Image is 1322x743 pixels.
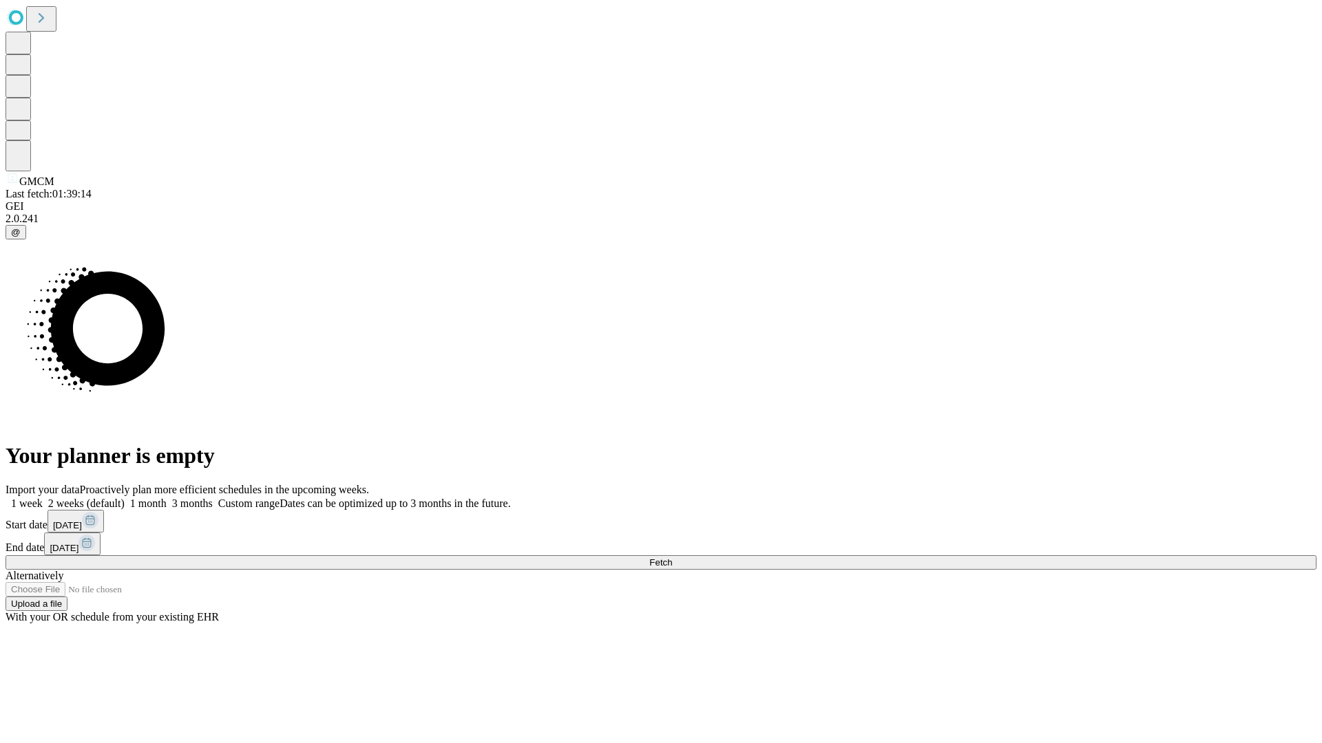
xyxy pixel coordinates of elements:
[6,611,219,623] span: With your OR schedule from your existing EHR
[218,497,280,509] span: Custom range
[6,443,1316,469] h1: Your planner is empty
[130,497,167,509] span: 1 month
[11,227,21,237] span: @
[80,484,369,495] span: Proactively plan more efficient schedules in the upcoming weeks.
[6,510,1316,532] div: Start date
[172,497,213,509] span: 3 months
[6,570,63,581] span: Alternatively
[44,532,101,555] button: [DATE]
[50,543,78,553] span: [DATE]
[6,532,1316,555] div: End date
[280,497,510,509] span: Dates can be optimized up to 3 months in the future.
[6,225,26,239] button: @
[19,175,54,187] span: GMCM
[6,596,67,611] button: Upload a file
[53,520,82,530] span: [DATE]
[11,497,43,509] span: 1 week
[48,510,104,532] button: [DATE]
[6,484,80,495] span: Import your data
[6,213,1316,225] div: 2.0.241
[649,557,672,568] span: Fetch
[6,200,1316,213] div: GEI
[6,188,92,200] span: Last fetch: 01:39:14
[48,497,125,509] span: 2 weeks (default)
[6,555,1316,570] button: Fetch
